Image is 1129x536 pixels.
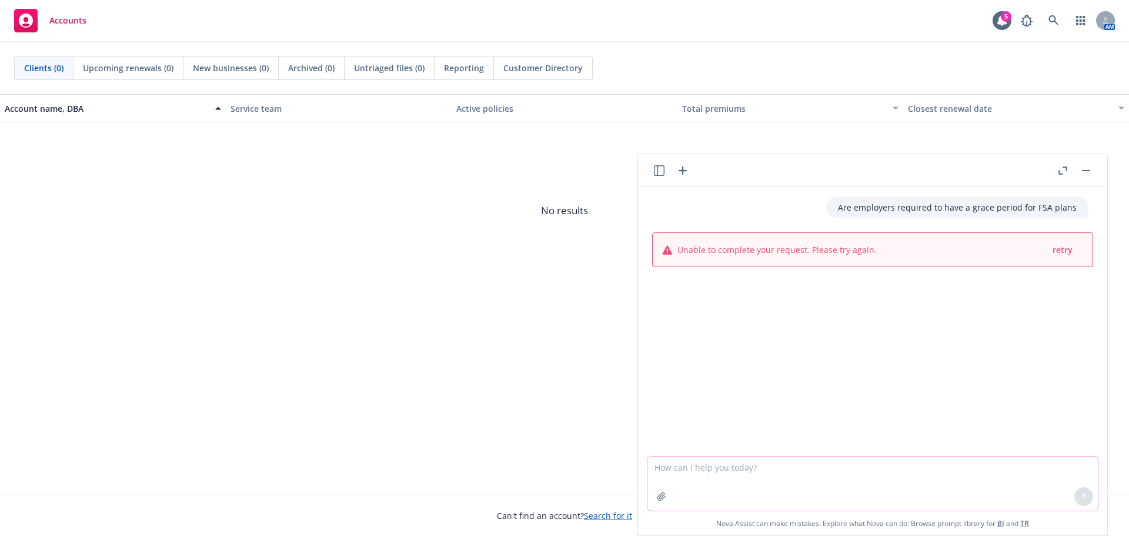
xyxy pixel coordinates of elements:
[677,244,877,256] span: Unable to complete your request. Please try again.
[444,62,484,74] span: Reporting
[838,201,1077,214] p: Are employers required to have a grace period for FSA plans
[643,511,1103,535] span: Nova Assist can make mistakes. Explore what Nova can do: Browse prompt library for and
[49,16,86,25] span: Accounts
[193,62,269,74] span: New businesses (0)
[9,4,91,37] a: Accounts
[497,510,632,522] span: Can't find an account?
[1069,9,1093,32] a: Switch app
[5,102,208,115] div: Account name, DBA
[456,102,673,115] div: Active policies
[1020,518,1029,528] a: TR
[682,102,886,115] div: Total premiums
[903,94,1129,122] button: Closest renewal date
[997,518,1004,528] a: BI
[1042,9,1065,32] a: Search
[24,62,64,74] span: Clients (0)
[83,62,173,74] span: Upcoming renewals (0)
[354,62,425,74] span: Untriaged files (0)
[584,510,632,521] a: Search for it
[503,62,583,74] span: Customer Directory
[1015,9,1038,32] a: Report a Bug
[677,94,903,122] button: Total premiums
[1053,244,1073,255] span: retry
[1051,242,1074,257] button: retry
[288,62,335,74] span: Archived (0)
[231,102,447,115] div: Service team
[908,102,1111,115] div: Closest renewal date
[226,94,452,122] button: Service team
[1001,11,1011,22] div: 5
[452,94,677,122] button: Active policies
